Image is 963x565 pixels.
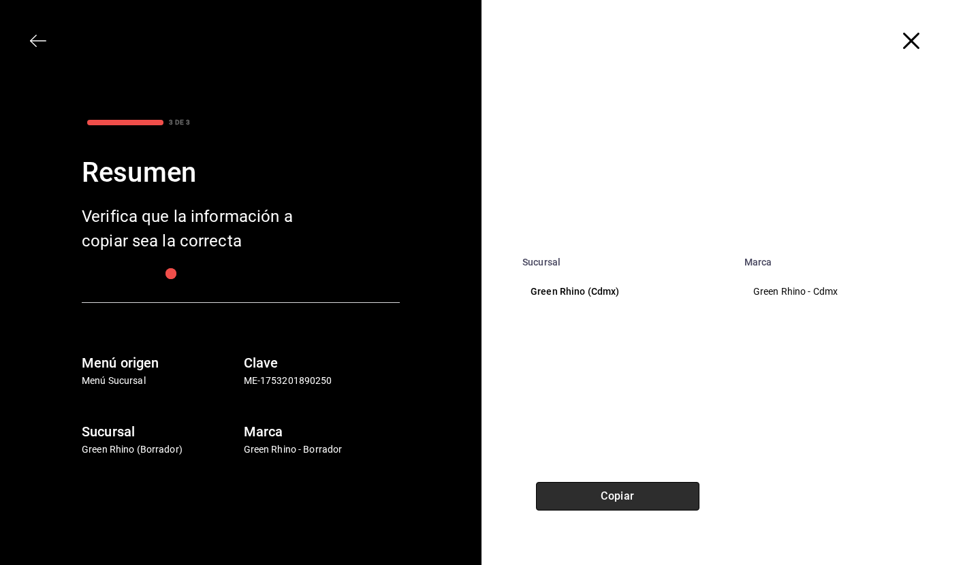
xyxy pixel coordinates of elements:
[82,421,238,442] h6: Sucursal
[244,442,400,457] p: Green Rhino - Borrador
[82,204,300,253] div: Verifica que la información a copiar sea la correcta
[82,374,238,388] p: Menú Sucursal
[244,421,400,442] h6: Marca
[514,248,736,268] th: Sucursal
[82,352,238,374] h6: Menú origen
[82,442,238,457] p: Green Rhino (Borrador)
[169,117,190,127] div: 3 DE 3
[244,374,400,388] p: ME-1753201890250
[536,482,699,511] button: Copiar
[82,152,400,193] div: Resumen
[244,352,400,374] h6: Clave
[753,285,941,299] p: Green Rhino - Cdmx
[736,248,963,268] th: Marca
[531,285,720,299] p: Green Rhino (Cdmx)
